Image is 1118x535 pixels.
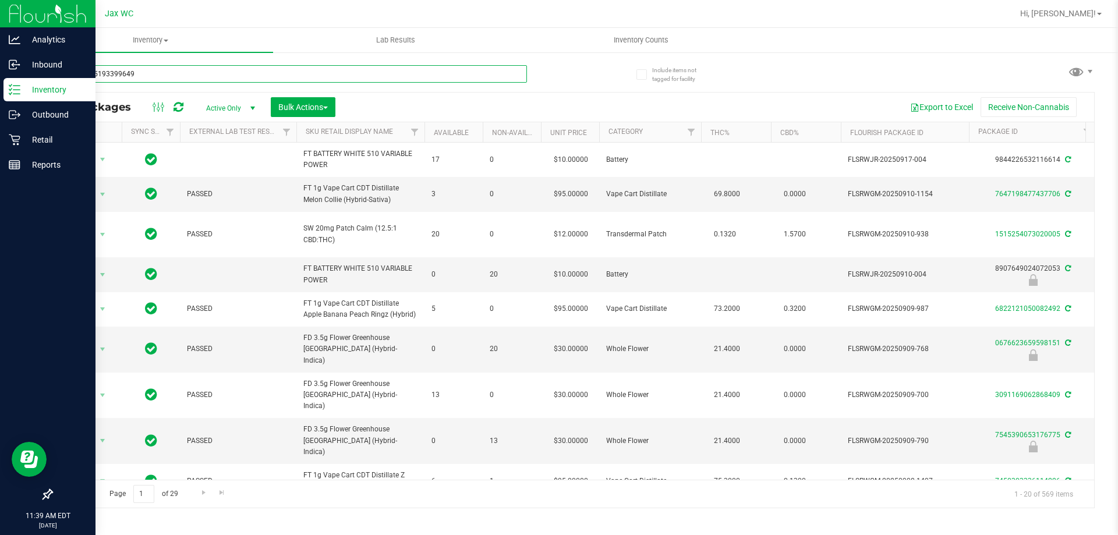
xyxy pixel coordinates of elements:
[967,274,1099,286] div: Newly Received
[995,431,1060,439] a: 7545390653176775
[995,391,1060,399] a: 3091169062868409
[548,473,594,490] span: $95.00000
[708,473,746,490] span: 75.3000
[778,473,812,490] span: 0.1300
[490,389,534,401] span: 0
[303,263,418,285] span: FT BATTERY WHITE 510 VARIABLE POWER
[1078,122,1097,142] a: Filter
[195,485,212,501] a: Go to the next page
[967,154,1099,165] div: 9844226532116614
[606,389,694,401] span: Whole Flower
[303,148,418,171] span: FT BATTERY WHITE 510 VARIABLE POWER
[20,33,90,47] p: Analytics
[778,433,812,449] span: 0.0000
[303,223,418,245] span: SW 20mg Patch Calm (12.5:1 CBD:THC)
[133,485,154,503] input: 1
[850,129,924,137] a: Flourish Package ID
[9,134,20,146] inline-svg: Retail
[967,441,1099,452] div: Newly Received
[145,186,157,202] span: In Sync
[1063,477,1071,485] span: Sync from Compliance System
[271,97,335,117] button: Bulk Actions
[778,387,812,403] span: 0.0000
[548,433,594,449] span: $30.00000
[9,59,20,70] inline-svg: Inbound
[303,424,418,458] span: FD 3.5g Flower Greenhouse [GEOGRAPHIC_DATA] (Hybrid-Indica)
[848,435,962,447] span: FLSRWGM-20250909-790
[490,269,534,280] span: 20
[95,226,110,243] span: select
[995,230,1060,238] a: 1515254073020005
[548,266,594,283] span: $10.00000
[490,303,534,314] span: 0
[1063,264,1071,272] span: Sync from Compliance System
[708,300,746,317] span: 73.2000
[431,435,476,447] span: 0
[780,129,799,137] a: CBD%
[652,66,710,83] span: Include items not tagged for facility
[431,343,476,355] span: 0
[20,133,90,147] p: Retail
[518,28,763,52] a: Inventory Counts
[903,97,981,117] button: Export to Excel
[708,341,746,357] span: 21.4000
[848,154,962,165] span: FLSRWJR-20250917-004
[606,435,694,447] span: Whole Flower
[1020,9,1096,18] span: Hi, [PERSON_NAME]!
[431,476,476,487] span: 6
[1063,304,1071,313] span: Sync from Compliance System
[490,435,534,447] span: 13
[51,65,527,83] input: Search Package ID, Item Name, SKU, Lot or Part Number...
[710,129,730,137] a: THC%
[598,35,684,45] span: Inventory Counts
[848,229,962,240] span: FLSRWGM-20250910-938
[848,269,962,280] span: FLSRWJR-20250910-004
[848,476,962,487] span: FLSRWGM-20250908-1497
[306,127,393,136] a: Sku Retail Display Name
[431,189,476,200] span: 3
[28,35,273,45] span: Inventory
[548,341,594,357] span: $30.00000
[978,127,1018,136] a: Package ID
[778,226,812,243] span: 1.5700
[28,28,273,52] a: Inventory
[548,387,594,403] span: $30.00000
[550,129,587,137] a: Unit Price
[303,183,418,205] span: FT 1g Vape Cart CDT Distillate Melon Collie (Hybrid-Sativa)
[95,387,110,403] span: select
[214,485,231,501] a: Go to the last page
[606,154,694,165] span: Battery
[95,473,110,489] span: select
[145,300,157,317] span: In Sync
[360,35,431,45] span: Lab Results
[303,470,418,492] span: FT 1g Vape Cart CDT Distillate Z Cake x Creamsickle (Indica)
[95,186,110,203] span: select
[1063,431,1071,439] span: Sync from Compliance System
[431,154,476,165] span: 17
[778,300,812,317] span: 0.3200
[405,122,424,142] a: Filter
[608,127,643,136] a: Category
[95,433,110,449] span: select
[187,343,289,355] span: PASSED
[145,473,157,489] span: In Sync
[606,269,694,280] span: Battery
[848,189,962,200] span: FLSRWGM-20250910-1154
[187,229,289,240] span: PASSED
[303,298,418,320] span: FT 1g Vape Cart CDT Distillate Apple Banana Peach Ringz (Hybrid)
[145,341,157,357] span: In Sync
[187,435,289,447] span: PASSED
[1063,155,1071,164] span: Sync from Compliance System
[606,476,694,487] span: Vape Cart Distillate
[778,186,812,203] span: 0.0000
[187,476,289,487] span: PASSED
[431,269,476,280] span: 0
[981,97,1077,117] button: Receive Non-Cannabis
[492,129,544,137] a: Non-Available
[967,263,1099,286] div: 8907649024072053
[548,300,594,317] span: $95.00000
[145,151,157,168] span: In Sync
[61,101,143,114] span: All Packages
[1063,391,1071,399] span: Sync from Compliance System
[145,433,157,449] span: In Sync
